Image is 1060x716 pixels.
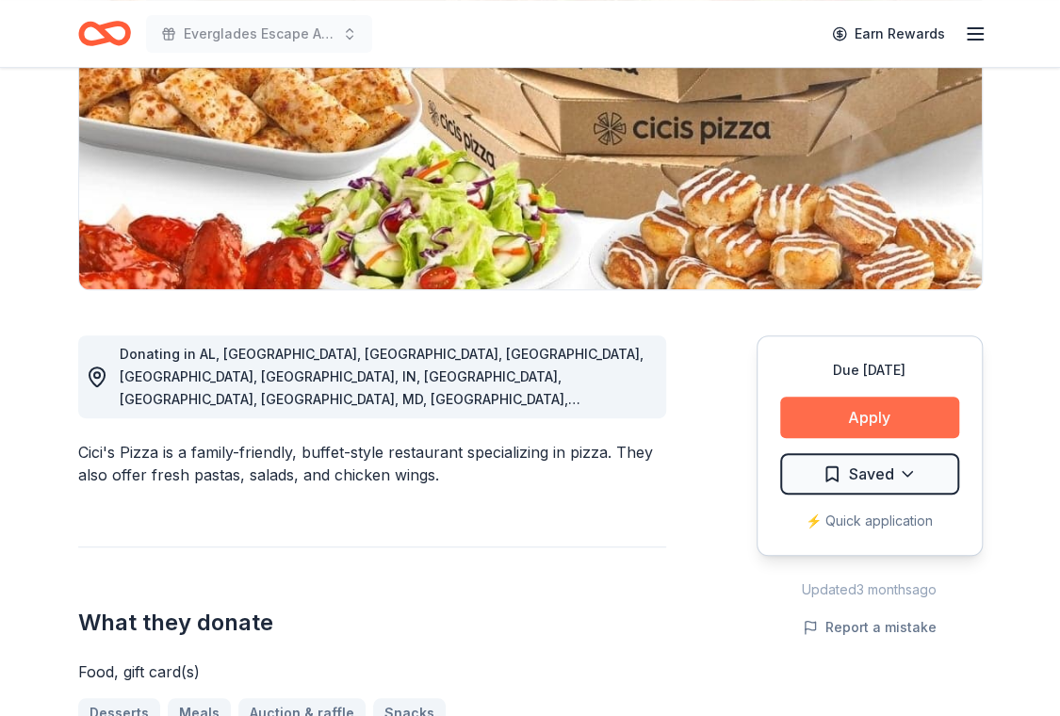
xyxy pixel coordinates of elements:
button: Report a mistake [803,616,937,639]
div: Food, gift card(s) [78,660,666,683]
button: Everglades Escape Annual Gala [146,15,372,53]
span: Donating in AL, [GEOGRAPHIC_DATA], [GEOGRAPHIC_DATA], [GEOGRAPHIC_DATA], [GEOGRAPHIC_DATA], [GEOG... [120,346,644,497]
a: Earn Rewards [821,17,956,51]
span: Saved [849,462,894,486]
div: Cici's Pizza is a family-friendly, buffet-style restaurant specializing in pizza. They also offer... [78,441,666,486]
span: Everglades Escape Annual Gala [184,23,334,45]
div: ⚡️ Quick application [780,510,959,532]
button: Saved [780,453,959,495]
div: Updated 3 months ago [757,578,983,601]
div: Due [DATE] [780,359,959,382]
a: Home [78,11,131,56]
h2: What they donate [78,608,666,638]
button: Apply [780,397,959,438]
